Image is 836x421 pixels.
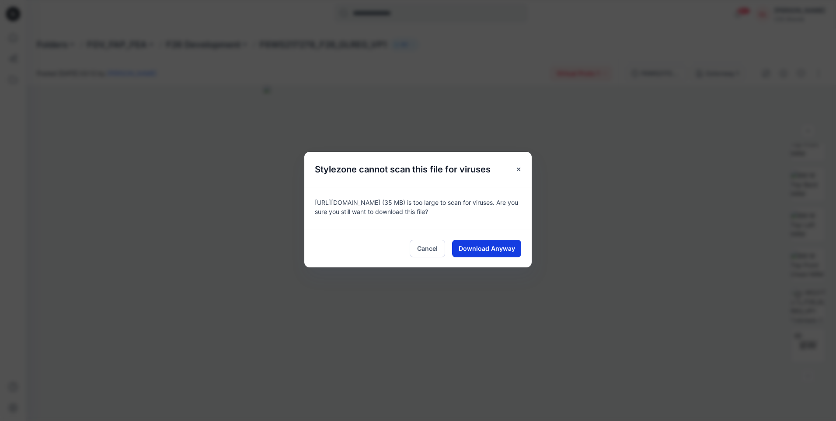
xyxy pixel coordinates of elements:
span: Cancel [417,244,438,253]
button: Download Anyway [452,240,521,257]
h5: Stylezone cannot scan this file for viruses [304,152,501,187]
div: [URL][DOMAIN_NAME] (35 MB) is too large to scan for viruses. Are you sure you still want to downl... [304,187,532,229]
span: Download Anyway [459,244,515,253]
button: Close [511,161,526,177]
button: Cancel [410,240,445,257]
